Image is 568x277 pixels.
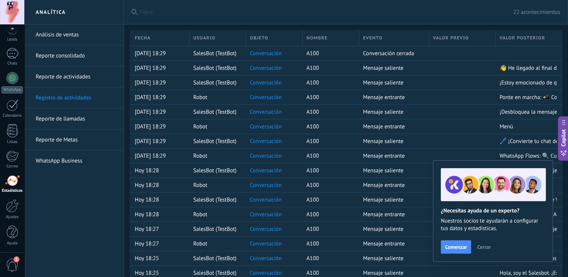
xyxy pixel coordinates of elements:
div: SalesBot (TestBot) [190,222,243,236]
span: A100 [306,182,319,189]
a: Conversación [250,211,282,218]
span: Hoy 18:25 [135,255,159,262]
div: Robot [190,236,243,251]
a: Conversación [250,123,282,130]
div: Robot [190,178,243,192]
a: Conversación [250,152,282,160]
span: SalesBot (TestBot) [193,226,237,233]
a: Conversación [250,269,282,277]
div: Conversación cerrada [359,46,425,60]
span: Comenzar [445,244,467,250]
div: SalesBot (TestBot) [190,61,243,75]
a: Reporte de llamadas [36,108,116,129]
div: Mensaje entrante [359,236,425,251]
span: Mensaje saliente [363,269,404,277]
span: Mensaje saliente [363,79,404,86]
a: Conversación [250,50,282,57]
span: A100 [306,269,319,277]
span: Mensaje entrante [363,94,405,101]
li: Reporte consolidado [24,45,124,66]
a: Conversación [250,65,282,72]
a: Registro de actividades [36,87,116,108]
span: Conversación cerrada [363,50,414,57]
a: Análisis de ventas [36,24,116,45]
span: Robot [193,152,207,160]
span: Mensaje saliente [363,167,404,174]
div: WhatsApp [2,86,23,93]
li: Reporte de Metas [24,129,124,151]
div: A100 [303,75,356,90]
span: Robot [193,211,207,218]
div: Mensaje entrante [359,149,425,163]
span: A100 [306,240,319,247]
div: Leads [2,37,23,42]
li: Análisis de ventas [24,24,124,45]
div: Mensaje saliente [359,75,425,90]
span: SalesBot (TestBot) [193,269,237,277]
span: Hoy 18:28 [135,167,159,174]
li: WhatsApp Business [24,151,124,171]
span: Mensaje entrante [363,211,405,218]
span: Mensaje entrante [363,123,405,130]
div: A100 [303,236,356,251]
li: Reporte de llamadas [24,108,124,129]
span: A100 [306,108,319,116]
span: Hoy 18:28 [135,182,159,189]
div: SalesBot (TestBot) [190,134,243,148]
span: [DATE] 18:29 [135,108,166,116]
div: Mensaje entrante [359,178,425,192]
span: A100 [306,211,319,218]
div: Robot [190,149,243,163]
span: SalesBot (TestBot) [193,108,237,116]
div: A100 [303,178,356,192]
div: A100 [303,61,356,75]
span: Mensaje saliente [363,108,404,116]
span: A100 [306,196,319,203]
span: A100 [306,152,319,160]
span: Mensaje entrante [363,152,405,160]
span: Mensaje entrante [363,240,405,247]
span: Nombre [306,35,327,42]
span: Mensaje saliente [363,196,404,203]
span: 22 acontecimientos [513,9,560,16]
div: Mensaje saliente [359,134,425,148]
a: Reporte de actividades [36,66,116,87]
div: SalesBot (TestBot) [190,105,243,119]
div: Ayuda [2,241,23,246]
a: WhatsApp Business [36,151,116,172]
div: Ajustes [2,215,23,220]
span: Hoy 18:27 [135,226,159,233]
span: SalesBot (TestBot) [193,167,237,174]
a: Conversación [250,138,282,145]
div: Mensaje saliente [359,105,425,119]
span: Menú [500,123,513,130]
span: Filtro [140,9,513,16]
button: Cerrar [474,241,494,253]
span: Cerrar [477,244,491,250]
div: A100 [303,193,356,207]
div: A100 [303,251,356,265]
div: Listas [2,140,23,145]
a: Reporte de Metas [36,129,116,151]
div: Estadísticas [2,188,23,193]
span: A100 [306,50,319,57]
div: Chats [2,61,23,66]
a: Conversación [250,167,282,174]
a: Conversación [250,226,282,233]
div: Mensaje entrante [359,119,425,134]
a: Conversación [250,240,282,247]
div: SalesBot (TestBot) [190,46,243,60]
span: Usuario [193,35,215,42]
span: Robot [193,123,207,130]
span: Copilot [560,129,567,147]
li: Reporte de actividades [24,66,124,87]
div: Mensaje saliente [359,222,425,236]
span: [DATE] 18:29 [135,152,166,160]
span: Evento [363,35,383,42]
span: Valor posterior [500,35,545,42]
div: A100 [303,105,356,119]
div: Correo [2,164,23,169]
div: Mensaje saliente [359,163,425,178]
div: Mensaje saliente [359,251,425,265]
span: SalesBot (TestBot) [193,196,237,203]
